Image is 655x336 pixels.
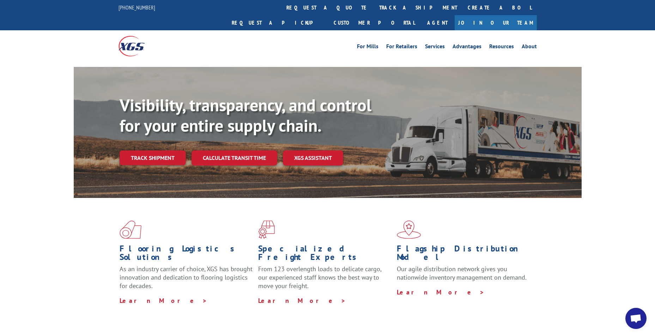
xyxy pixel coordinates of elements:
[120,220,141,239] img: xgs-icon-total-supply-chain-intelligence-red
[397,244,530,265] h1: Flagship Distribution Model
[386,44,417,51] a: For Retailers
[283,150,343,166] a: XGS ASSISTANT
[397,265,527,281] span: Our agile distribution network gives you nationwide inventory management on demand.
[625,308,647,329] div: Open chat
[120,265,253,290] span: As an industry carrier of choice, XGS has brought innovation and dedication to flooring logistics...
[120,150,186,165] a: Track shipment
[522,44,537,51] a: About
[258,265,392,296] p: From 123 overlength loads to delicate cargo, our experienced staff knows the best way to move you...
[258,297,346,305] a: Learn More >
[357,44,378,51] a: For Mills
[120,244,253,265] h1: Flooring Logistics Solutions
[397,288,485,296] a: Learn More >
[120,297,207,305] a: Learn More >
[328,15,420,30] a: Customer Portal
[489,44,514,51] a: Resources
[425,44,445,51] a: Services
[455,15,537,30] a: Join Our Team
[453,44,481,51] a: Advantages
[226,15,328,30] a: Request a pickup
[192,150,277,166] a: Calculate transit time
[397,220,421,239] img: xgs-icon-flagship-distribution-model-red
[420,15,455,30] a: Agent
[258,244,392,265] h1: Specialized Freight Experts
[119,4,155,11] a: [PHONE_NUMBER]
[258,220,275,239] img: xgs-icon-focused-on-flooring-red
[120,94,371,136] b: Visibility, transparency, and control for your entire supply chain.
